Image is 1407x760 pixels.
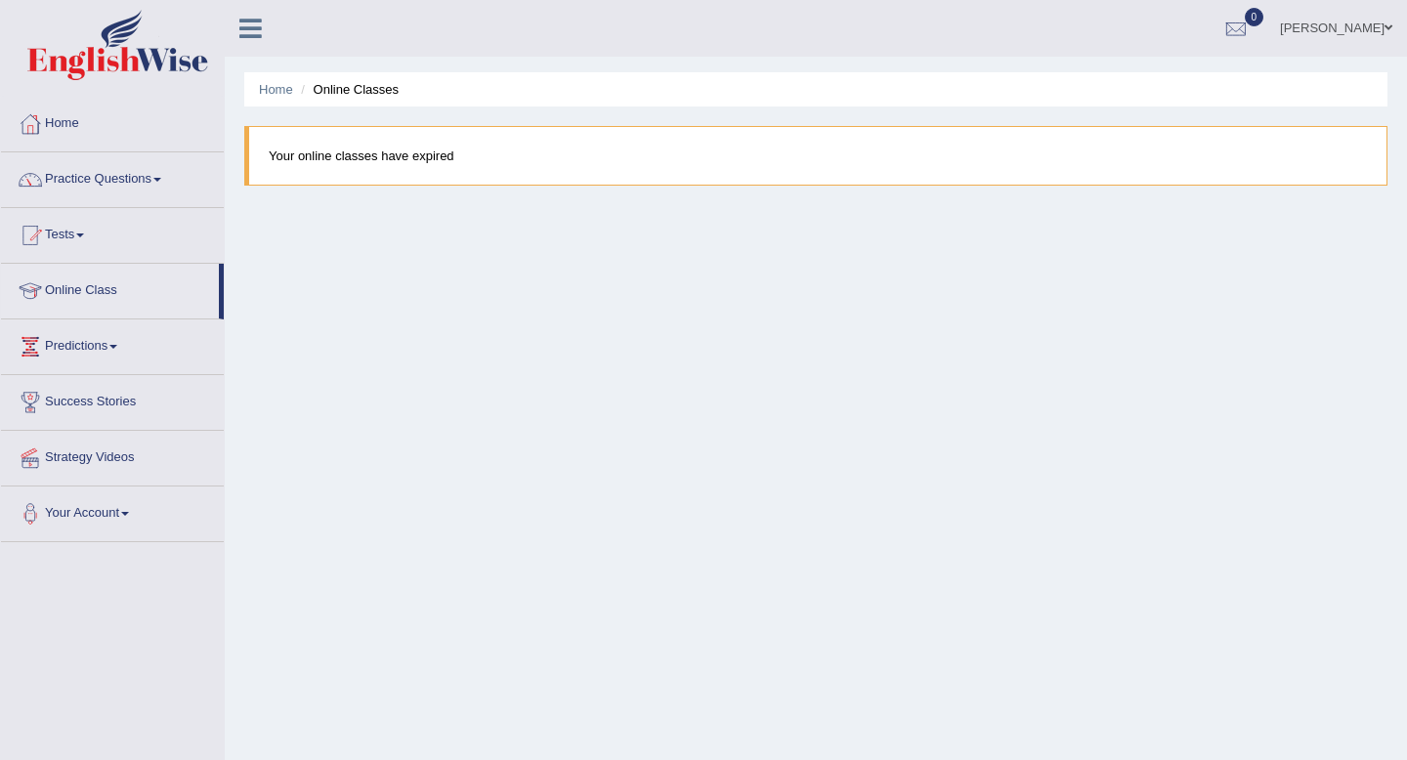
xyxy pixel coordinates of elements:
[1,375,224,424] a: Success Stories
[1,97,224,146] a: Home
[1245,8,1264,26] span: 0
[1,152,224,201] a: Practice Questions
[259,82,293,97] a: Home
[1,486,224,535] a: Your Account
[296,80,399,99] li: Online Classes
[1,319,224,368] a: Predictions
[1,208,224,257] a: Tests
[1,431,224,480] a: Strategy Videos
[1,264,219,313] a: Online Class
[244,126,1387,186] blockquote: Your online classes have expired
